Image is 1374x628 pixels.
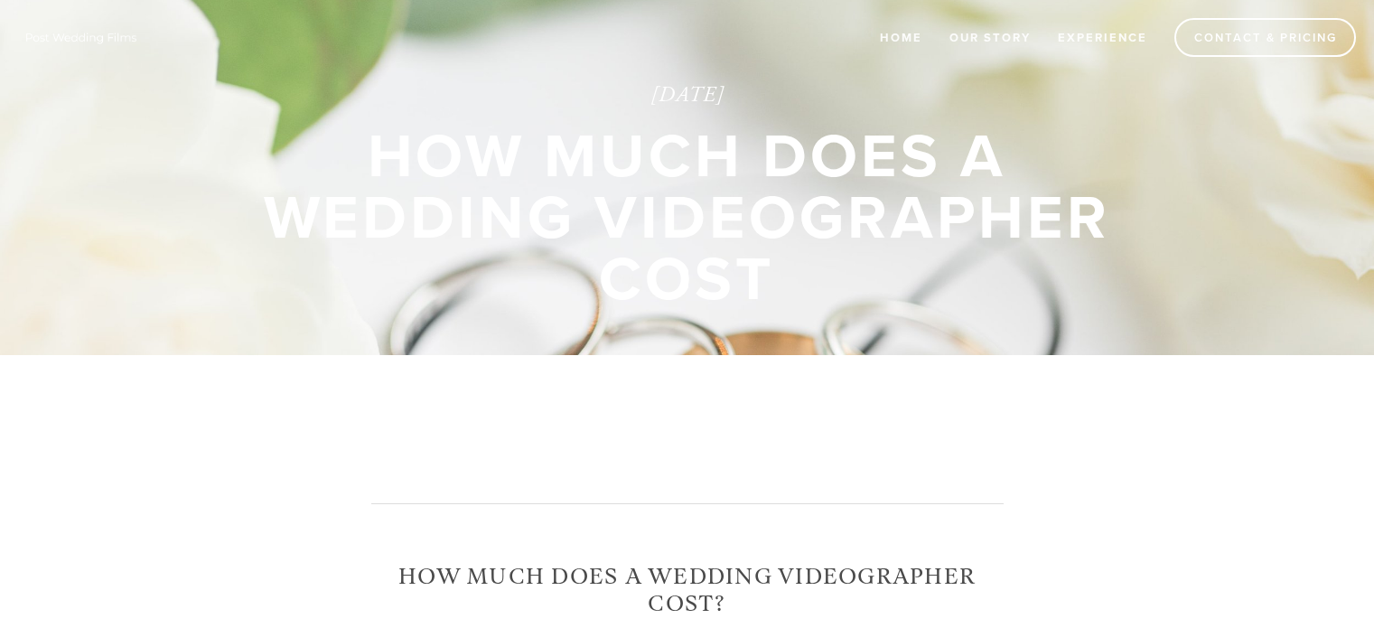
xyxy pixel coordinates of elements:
[1046,23,1159,52] a: Experience
[868,23,934,52] a: Home
[227,83,1148,108] time: [DATE]
[227,124,1148,308] div: How Much Does a Wedding Videographer Cost
[18,23,145,51] img: Wisconsin Wedding Videographer
[938,23,1042,52] a: Our Story
[1174,18,1356,57] a: Contact & Pricing
[371,564,1004,618] h2: How Much Does a Wedding Videographer Cost?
